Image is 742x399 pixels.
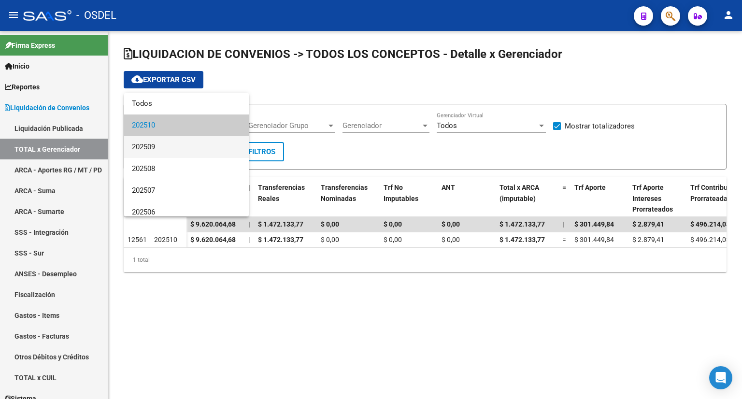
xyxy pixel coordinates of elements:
[132,180,241,201] span: 202507
[709,366,732,389] div: Open Intercom Messenger
[132,201,241,223] span: 202506
[132,136,241,158] span: 202509
[132,114,241,136] span: 202510
[132,93,241,114] span: Todos
[132,158,241,180] span: 202508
